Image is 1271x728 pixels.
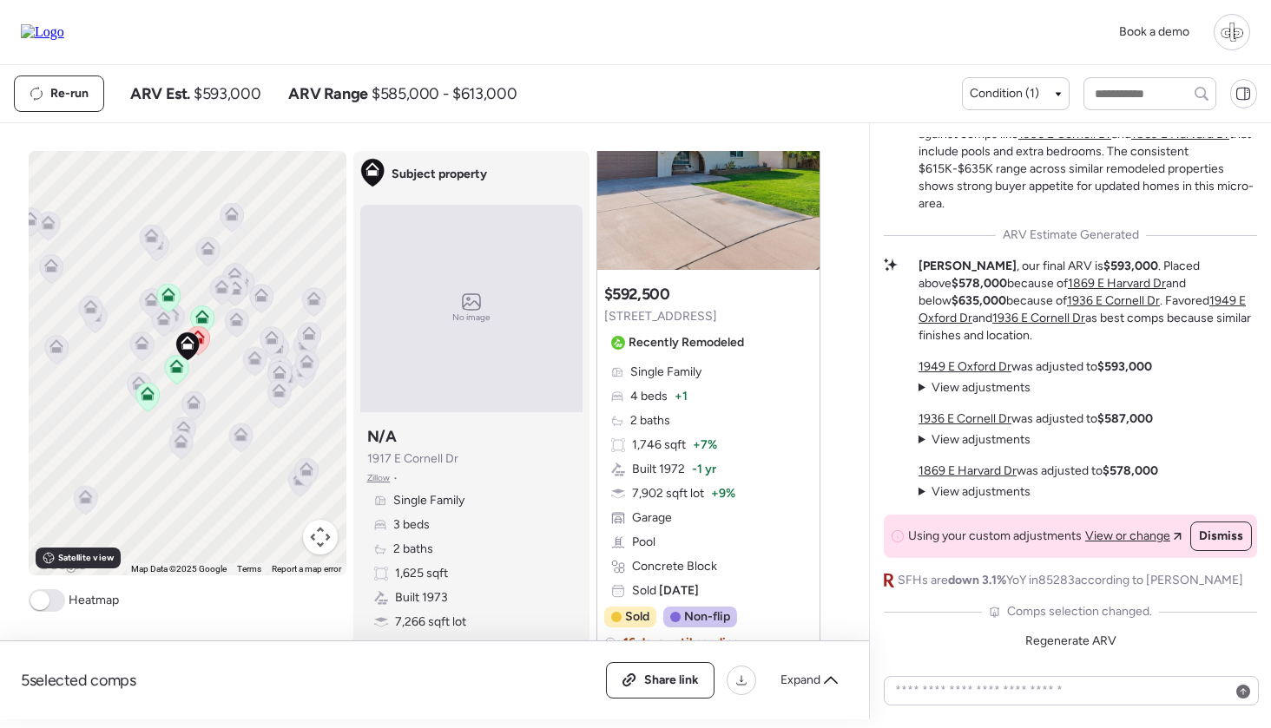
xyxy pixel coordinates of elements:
span: Built 1973 [395,589,448,607]
span: Recently Remodeled [629,334,744,351]
span: 5 selected comps [21,670,136,691]
span: 7,266 sqft lot [395,613,466,631]
span: Dismiss [1199,528,1243,545]
a: 1936 E Cornell Dr [992,311,1085,325]
span: Using your custom adjustments [908,528,1082,545]
span: 16 days until pending [623,634,740,652]
a: Open this area in Google Maps (opens a new window) [33,553,90,575]
span: Garage [632,509,672,527]
span: Condition (1) [970,85,1039,102]
strong: $578,000 [952,276,1007,291]
strong: $587,000 [1097,411,1153,426]
p: The subject's mid-tier remodel should place it firmly in the higher cluster, though it'll need do... [919,91,1257,213]
span: 1917 E Cornell Dr [367,450,458,468]
span: + 9% [711,485,735,502]
span: Book a demo [1119,24,1189,39]
span: Satellite view [58,551,114,565]
a: 1869 E Harvard Dr [1068,276,1166,291]
span: Built 1972 [632,461,685,478]
strong: $593,000 [1097,359,1152,374]
span: Sold [625,608,649,626]
span: [STREET_ADDRESS] [604,308,717,325]
span: Pool [632,534,655,551]
span: $593,000 [194,83,260,104]
span: Sold [632,582,699,600]
span: Heatmap [69,592,119,609]
span: Expand [780,672,820,689]
span: [DATE] [656,583,699,598]
summary: View adjustments [919,379,1031,397]
span: 4 beds [630,388,668,405]
a: 1949 E Oxford Dr [919,359,1011,374]
span: Single Family [630,364,701,381]
span: ARV Range [288,83,368,104]
p: was adjusted to [919,358,1152,376]
p: was adjusted to [919,410,1153,428]
span: Zillow [367,471,391,485]
a: 1936 E Cornell Dr [1067,293,1160,308]
img: Logo [21,24,64,40]
span: SFHs are YoY in 85283 according to [PERSON_NAME] [898,572,1243,589]
span: View or change [1085,528,1170,545]
span: Subject property [392,166,487,183]
span: 3 beds [393,516,430,534]
a: 1936 E Cornell Dr [919,411,1011,426]
p: , our final ARV is . Placed above because of and below because of . Favored and as best comps bec... [919,258,1257,344]
span: • [393,471,398,485]
span: -1 yr [692,461,716,478]
span: 1,625 sqft [395,565,448,582]
span: Non-flip [684,608,730,626]
span: View adjustments [932,380,1031,395]
span: Share link [644,672,699,689]
span: $585,000 - $613,000 [372,83,517,104]
span: 7,902 sqft lot [632,485,704,502]
span: Comps selection changed. [1007,603,1152,620]
img: Google [33,553,90,575]
span: down 3.1% [948,573,1006,587]
strong: $578,000 [1103,463,1158,478]
span: + 7% [693,436,717,454]
span: + 1 [675,388,688,405]
p: was adjusted to [919,462,1158,480]
strong: $635,000 [952,293,1006,308]
span: Single Family [393,492,464,509]
h3: N/A [367,426,397,447]
span: 1,746 sqft [632,436,686,454]
h3: $592,500 [604,284,670,305]
span: No image [452,311,491,325]
span: 2 baths [393,541,433,558]
span: Map Data ©2025 Google [131,564,227,574]
strong: [PERSON_NAME] [919,259,1017,273]
span: Concrete Block [632,558,717,575]
span: Re-run [50,85,89,102]
span: ARV Estimate Generated [1003,226,1139,244]
span: ARV Est. [130,83,190,104]
a: Report a map error [272,564,341,574]
a: View or change [1085,528,1182,545]
summary: View adjustments [919,483,1031,501]
a: 1869 E Harvard Dr [919,463,1017,478]
span: Garage [395,638,435,655]
span: 2 baths [630,412,670,430]
strong: $593,000 [1103,259,1158,273]
a: Terms (opens in new tab) [237,564,261,574]
span: View adjustments [932,432,1031,447]
summary: View adjustments [919,431,1031,449]
span: View adjustments [932,484,1031,499]
button: Map camera controls [303,520,338,554]
span: Regenerate ARV [1025,633,1116,648]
